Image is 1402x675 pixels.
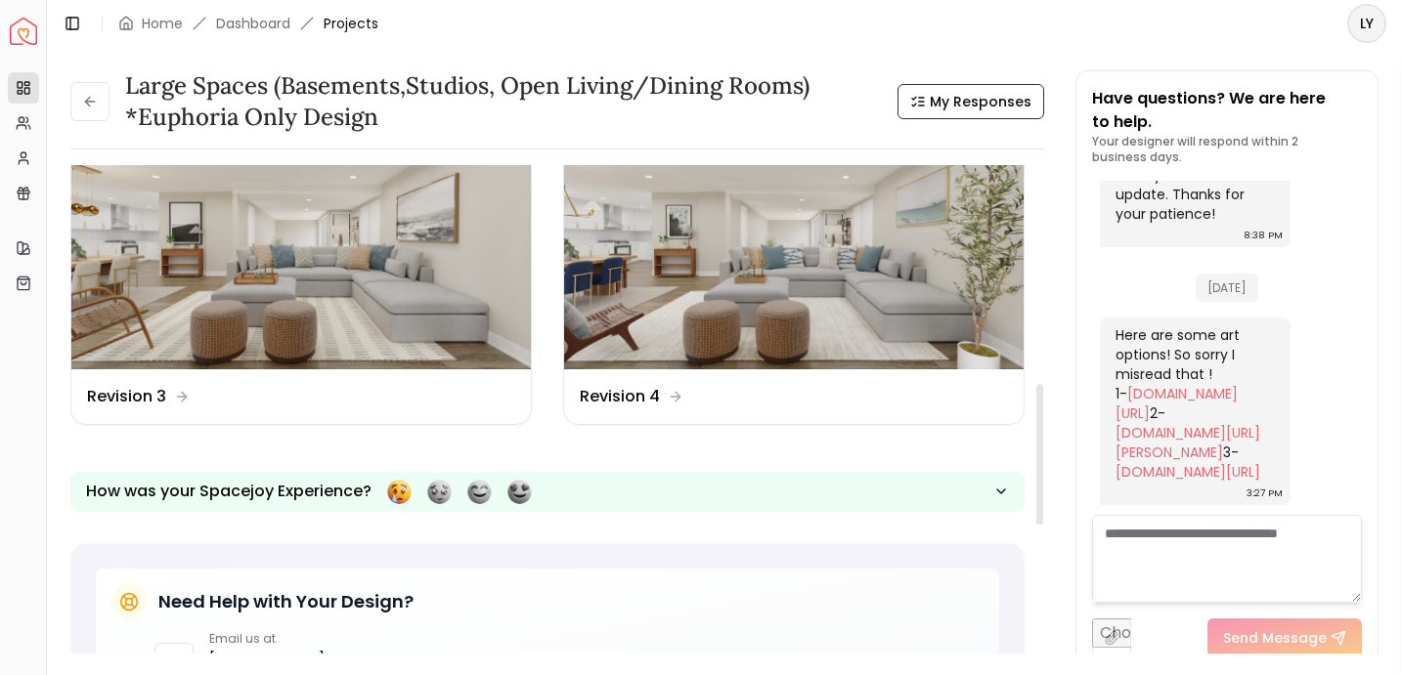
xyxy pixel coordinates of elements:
button: How was your Spacejoy Experience?Feeling terribleFeeling badFeeling goodFeeling awesome [70,472,1025,512]
img: Spacejoy Logo [10,18,37,45]
a: Revision 3Revision 3 [70,109,532,424]
button: LY [1347,4,1386,43]
a: [DOMAIN_NAME][URL][PERSON_NAME] [1116,423,1260,462]
p: Have questions? We are here to help. [1092,87,1363,134]
a: Spacejoy [10,18,37,45]
div: 8:38 PM [1244,226,1283,245]
span: Projects [324,14,378,33]
div: Here are some art options! So sorry I misread that ! 1- 2- 3- [1116,325,1271,482]
span: My Responses [930,92,1031,111]
button: My Responses [898,84,1044,119]
a: Dashboard [216,14,290,33]
nav: breadcrumb [118,14,378,33]
img: Revision 3 [71,110,531,368]
a: Home [142,14,183,33]
p: Email us at [209,631,338,647]
a: [DOMAIN_NAME][URL] [1116,384,1238,423]
a: [DOMAIN_NAME][URL] [1116,462,1260,482]
p: How was your Spacejoy Experience? [86,480,372,503]
dd: Revision 4 [580,385,660,408]
div: 3:27 PM [1247,484,1283,503]
a: Revision 4Revision 4 [563,109,1025,424]
dd: Revision 3 [87,385,166,408]
p: Your designer will respond within 2 business days. [1092,134,1363,165]
span: [DATE] [1196,274,1258,302]
h3: Large Spaces (Basements,Studios, Open living/dining rooms) *Euphoria Only Design [125,70,882,133]
span: LY [1349,6,1384,41]
h5: Need Help with Your Design? [158,588,414,615]
img: Revision 4 [564,110,1024,368]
